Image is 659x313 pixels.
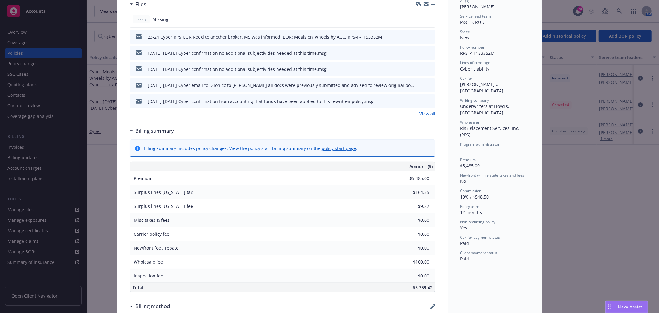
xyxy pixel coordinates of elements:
[460,120,479,125] span: Wholesaler
[393,202,433,211] input: 0.00
[460,188,481,193] span: Commission
[618,304,643,309] span: Nova Assist
[134,175,153,181] span: Premium
[605,301,648,313] button: Nova Assist
[460,19,485,25] span: P&C - CRU 7
[460,45,484,50] span: Policy number
[460,194,489,200] span: 10% / $548.50
[134,189,193,195] span: Surplus lines [US_STATE] tax
[417,82,422,88] button: download file
[427,98,433,105] button: preview file
[152,16,168,23] span: Missing
[393,216,433,225] input: 0.00
[460,225,467,231] span: Yes
[393,229,433,239] input: 0.00
[148,82,415,88] div: [DATE]-[DATE] Cyber email to Dilon cc to [PERSON_NAME] all docs were previously submitted and adv...
[148,66,327,72] div: [DATE]-[DATE] Cyber confirmation no additional subjectivities needed at this time.msg
[460,256,469,262] span: Paid
[134,203,193,209] span: Surplus lines [US_STATE] fee
[134,217,170,223] span: Misc taxes & fees
[417,34,422,40] button: download file
[460,163,480,169] span: $5,485.00
[460,240,469,246] span: Paid
[460,157,476,162] span: Premium
[460,60,490,65] span: Lines of coverage
[148,50,327,56] div: [DATE]-[DATE] Cyber confirmation no additional subjectivities needed at this time.msg
[148,34,382,40] div: 23-24 Cyber RPS COR Rec'd to another broker. MS was informed: BOR: Meals on Wheels by ACC, RPS-P-...
[135,302,170,310] h3: Billing method
[427,50,433,56] button: preview file
[460,209,482,215] span: 12 months
[393,257,433,267] input: 0.00
[417,66,422,72] button: download file
[134,273,163,279] span: Inspection fee
[419,110,435,117] a: View all
[460,35,469,41] span: New
[427,66,433,72] button: preview file
[427,34,433,40] button: preview file
[130,302,170,310] div: Billing method
[135,0,146,8] h3: Files
[460,142,500,147] span: Program administrator
[460,125,521,138] span: Risk Placement Services, Inc. (RPS)
[417,50,422,56] button: download file
[409,163,433,170] span: Amount ($)
[393,174,433,183] input: 0.00
[135,16,147,22] span: Policy
[148,98,374,105] div: [DATE]-[DATE] Cyber confirmation from accounting that funds have been applied to this rewritten p...
[460,14,491,19] span: Service lead team
[606,301,613,313] div: Drag to move
[142,145,357,152] div: Billing summary includes policy changes. View the policy start billing summary on the .
[322,145,356,151] a: policy start page
[460,50,495,56] span: RPS-P-1153352M
[460,76,472,81] span: Carrier
[427,82,433,88] button: preview file
[393,271,433,281] input: 0.00
[460,219,495,225] span: Non-recurring policy
[134,231,169,237] span: Carrier policy fee
[130,0,146,8] div: Files
[460,98,489,103] span: Writing company
[460,178,466,184] span: No
[460,81,503,94] span: [PERSON_NAME] of [GEOGRAPHIC_DATA]
[460,103,510,116] span: Underwriters at Lloyd's, [GEOGRAPHIC_DATA]
[460,173,524,178] span: Newfront will file state taxes and fees
[134,259,163,265] span: Wholesale fee
[393,188,433,197] input: 0.00
[130,127,174,135] div: Billing summary
[460,4,495,10] span: [PERSON_NAME]
[133,285,143,290] span: Total
[460,250,497,255] span: Client payment status
[460,147,462,153] span: -
[135,127,174,135] h3: Billing summary
[134,245,179,251] span: Newfront fee / rebate
[417,98,422,105] button: download file
[393,243,433,253] input: 0.00
[460,204,479,209] span: Policy term
[460,29,470,34] span: Stage
[460,66,489,72] span: Cyber Liability
[413,285,433,290] span: $5,759.42
[460,235,500,240] span: Carrier payment status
